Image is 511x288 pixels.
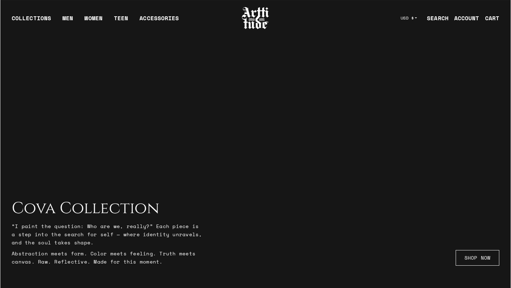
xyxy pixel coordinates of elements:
[12,222,203,247] p: “I paint the question: Who are we, really?” Each piece is a step into the search for self — where...
[396,10,422,26] button: USD $
[12,199,203,218] h2: Cova Collection
[421,11,449,25] a: SEARCH
[449,11,479,25] a: ACCOUNT
[456,250,499,266] a: SHOP NOW
[62,14,73,28] a: MEN
[114,14,128,28] a: TEEN
[84,14,103,28] a: WOMEN
[479,11,499,25] a: Open cart
[241,6,270,30] img: Arttitude
[485,14,499,22] div: CART
[12,249,203,266] p: Abstraction meets form. Color meets feeling. Truth meets canvas. Raw. Reflective. Made for this m...
[401,15,414,21] span: USD $
[12,14,51,28] div: COLLECTIONS
[139,14,179,28] div: ACCESSORIES
[6,14,185,28] ul: Main navigation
